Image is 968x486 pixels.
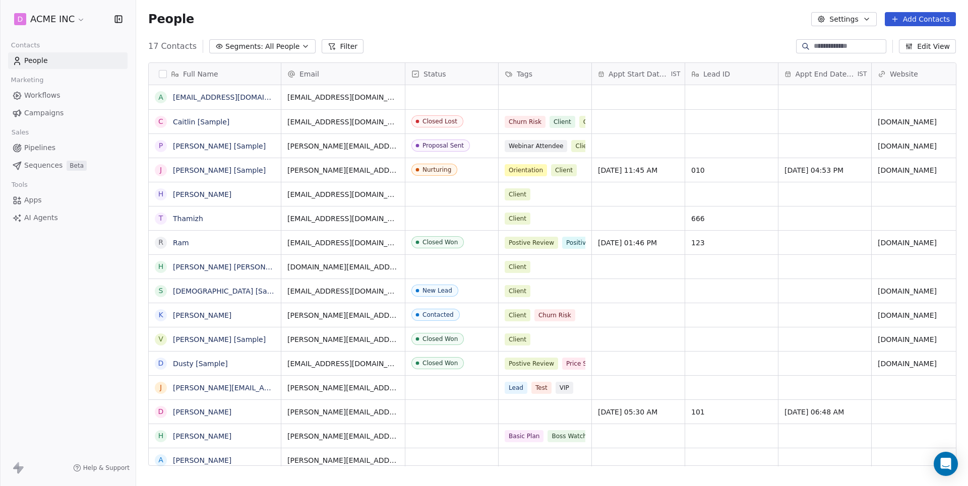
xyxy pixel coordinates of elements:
[149,63,281,85] div: Full Name
[287,92,399,102] span: [EMAIL_ADDRESS][DOMAIN_NAME]
[287,334,399,344] span: [PERSON_NAME][EMAIL_ADDRESS][DOMAIN_NAME]
[556,382,573,394] span: VIP
[878,311,937,319] a: [DOMAIN_NAME]
[158,92,163,103] div: a
[158,237,163,248] div: R
[24,143,55,153] span: Pipelines
[30,13,75,26] span: ACME INC
[173,263,292,271] a: [PERSON_NAME] [PERSON_NAME]
[173,384,355,392] a: [PERSON_NAME][EMAIL_ADDRESS][DOMAIN_NAME]
[422,118,457,125] div: Closed Lost
[422,360,458,367] div: Closed Won
[173,432,231,440] a: [PERSON_NAME]
[505,358,558,370] span: Postive Review
[149,85,281,466] div: grid
[158,189,164,199] div: H
[691,407,772,417] span: 101
[505,164,547,176] span: Orientation
[505,430,543,442] span: Basic Plan
[551,164,577,176] span: Client
[173,93,296,101] a: [EMAIL_ADDRESS][DOMAIN_NAME]
[405,63,498,85] div: Status
[8,140,128,156] a: Pipelines
[287,383,399,393] span: [PERSON_NAME][EMAIL_ADDRESS][DOMAIN_NAME]
[505,188,530,200] span: Client
[158,261,164,272] div: h
[173,311,231,319] a: [PERSON_NAME]
[24,160,63,171] span: Sequences
[505,333,530,345] span: Client
[158,406,164,417] div: D
[173,166,266,174] a: [PERSON_NAME] [Sample]
[158,116,163,127] div: C
[422,335,458,342] div: Closed Won
[505,382,527,394] span: Lead
[24,195,42,205] span: Apps
[505,285,530,297] span: Client
[148,12,194,27] span: People
[158,310,163,320] div: K
[571,140,597,152] span: Client
[548,430,600,442] span: Boss Watching
[784,165,865,175] span: [DATE] 04:53 PM
[24,55,48,66] span: People
[8,105,128,121] a: Campaigns
[7,73,48,88] span: Marketing
[18,14,23,24] span: D
[878,118,937,126] a: [DOMAIN_NAME]
[12,11,87,28] button: DACME INC
[505,213,530,225] span: Client
[287,407,399,417] span: [PERSON_NAME][EMAIL_ADDRESS][DOMAIN_NAME]
[8,87,128,104] a: Workflows
[505,140,567,152] span: Webinar Attendee
[287,262,399,272] span: [DOMAIN_NAME][EMAIL_ADDRESS][DOMAIN_NAME]
[899,39,956,53] button: Edit View
[517,69,532,79] span: Tags
[83,464,130,472] span: Help & Support
[534,309,575,321] span: Churn Risk
[598,165,679,175] span: [DATE] 11:45 AM
[7,125,33,140] span: Sales
[505,237,558,249] span: Postive Review
[183,69,218,79] span: Full Name
[878,287,937,295] a: [DOMAIN_NAME]
[531,382,552,394] span: Test
[173,335,266,343] a: [PERSON_NAME] [Sample]
[562,358,615,370] span: Price Sensitive
[287,359,399,369] span: [EMAIL_ADDRESS][DOMAIN_NAME]
[598,238,679,248] span: [DATE] 01:46 PM
[499,63,591,85] div: Tags
[505,116,546,128] span: Churn Risk
[173,118,229,126] a: Caitlin [Sample]
[878,142,937,150] a: [DOMAIN_NAME]
[24,108,64,118] span: Campaigns
[287,165,399,175] span: [PERSON_NAME][EMAIL_ADDRESS][DOMAIN_NAME]
[265,41,299,52] span: All People
[685,63,778,85] div: Lead ID
[550,116,575,128] span: Client
[422,287,452,294] div: New Lead
[778,63,871,85] div: Appt End Date/TimeIST
[159,213,163,224] div: T
[878,239,937,247] a: [DOMAIN_NAME]
[173,456,231,464] a: [PERSON_NAME]
[173,142,266,150] a: [PERSON_NAME] [Sample]
[878,335,937,343] a: [DOMAIN_NAME]
[8,52,128,69] a: People
[8,157,128,174] a: SequencesBeta
[173,360,228,368] a: Dusty [Sample]
[299,69,319,79] span: Email
[24,90,60,101] span: Workflows
[287,455,399,465] span: [PERSON_NAME][EMAIL_ADDRESS][DOMAIN_NAME]
[173,287,287,295] a: [DEMOGRAPHIC_DATA] [Sample]
[598,407,679,417] span: [DATE] 05:30 AM
[159,286,163,296] div: S
[671,70,681,78] span: IST
[287,117,399,127] span: [EMAIL_ADDRESS][DOMAIN_NAME]
[148,40,197,52] span: 17 Contacts
[8,210,128,226] a: AI Agents
[7,38,44,53] span: Contacts
[878,166,937,174] a: [DOMAIN_NAME]
[287,189,399,199] span: [EMAIL_ADDRESS][DOMAIN_NAME]
[7,177,32,192] span: Tools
